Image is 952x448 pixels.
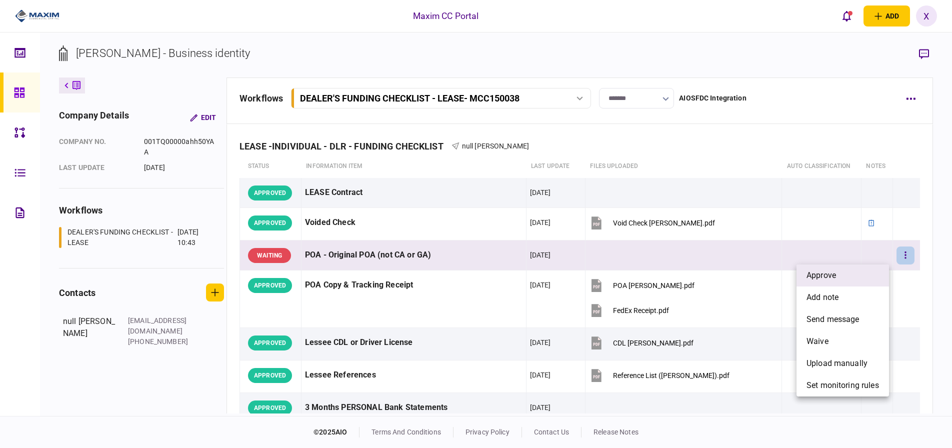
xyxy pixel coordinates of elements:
span: add note [806,291,838,303]
span: upload manually [806,357,867,369]
span: waive [806,335,828,347]
span: send message [806,313,859,325]
span: set monitoring rules [806,379,879,391]
span: approve [806,269,836,281]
